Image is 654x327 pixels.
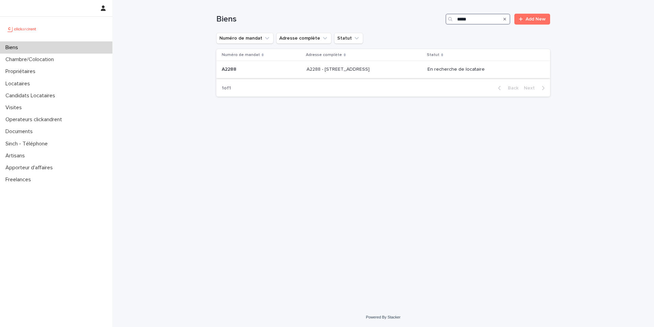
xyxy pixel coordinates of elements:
p: Biens [3,44,24,51]
p: Statut [427,51,439,59]
p: Chambre/Colocation [3,56,59,63]
span: Add New [526,17,546,22]
p: Artisans [3,153,30,159]
input: Search [446,14,510,25]
a: Add New [514,14,550,25]
button: Back [493,85,521,91]
p: Visites [3,104,27,111]
button: Statut [334,33,363,44]
img: UCB0brd3T0yccxBKYDjQ [5,22,38,36]
p: Documents [3,128,38,135]
span: Next [524,86,539,90]
p: A2288 - [STREET_ADDRESS] [307,65,371,72]
p: Operateurs clickandrent [3,116,67,123]
p: Sinch - Téléphone [3,141,53,147]
p: Numéro de mandat [222,51,260,59]
button: Adresse complète [276,33,331,44]
button: Next [521,85,550,91]
p: 1 of 1 [216,80,236,97]
p: Propriétaires [3,68,41,75]
h1: Biens [216,14,443,24]
p: A2288 [222,65,238,72]
p: Freelances [3,176,36,183]
p: En recherche de locataire [427,67,539,72]
a: Powered By Stacker [366,315,400,319]
button: Numéro de mandat [216,33,274,44]
p: Candidats Locataires [3,93,61,99]
p: Adresse complète [306,51,342,59]
p: Locataires [3,81,35,87]
tr: A2288A2288 A2288 - [STREET_ADDRESS]A2288 - [STREET_ADDRESS] En recherche de locataire [216,61,550,78]
p: Apporteur d'affaires [3,165,58,171]
span: Back [504,86,518,90]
